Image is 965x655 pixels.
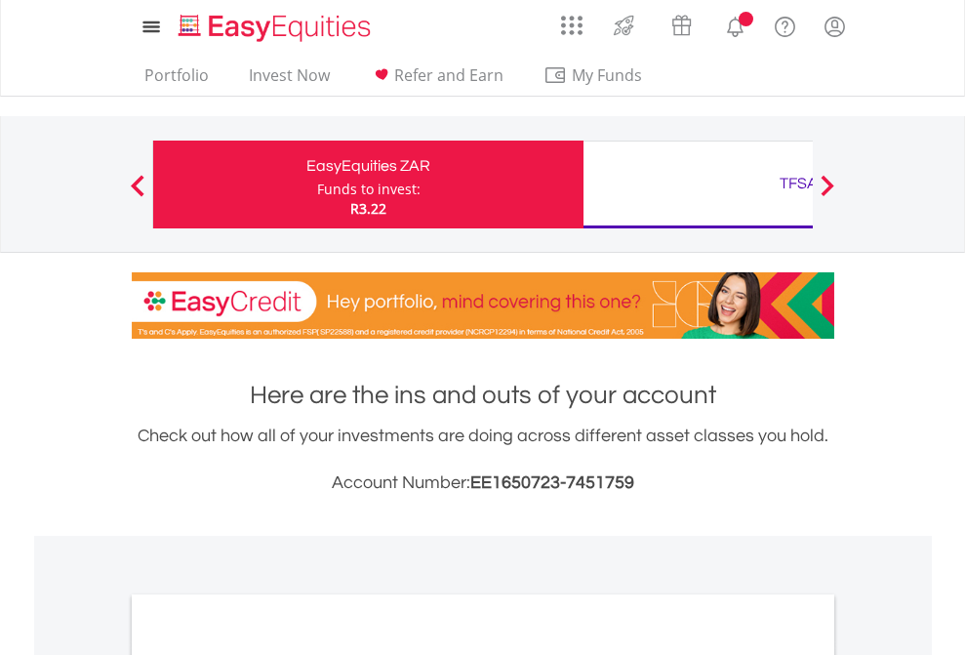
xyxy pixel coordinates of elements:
a: Notifications [710,5,760,44]
h1: Here are the ins and outs of your account [132,378,834,413]
img: EasyEquities_Logo.png [175,12,379,44]
a: Vouchers [653,5,710,41]
img: grid-menu-icon.svg [561,15,583,36]
a: FAQ's and Support [760,5,810,44]
a: AppsGrid [548,5,595,36]
div: EasyEquities ZAR [165,152,572,180]
a: Invest Now [241,65,338,96]
span: EE1650723-7451759 [470,473,634,492]
span: My Funds [543,62,671,88]
div: Check out how all of your investments are doing across different asset classes you hold. [132,423,834,497]
span: R3.22 [350,199,386,218]
img: vouchers-v2.svg [665,10,698,41]
button: Next [808,184,847,204]
a: My Profile [810,5,860,48]
a: Portfolio [137,65,217,96]
button: Previous [118,184,157,204]
h3: Account Number: [132,470,834,497]
img: thrive-v2.svg [608,10,640,41]
span: Refer and Earn [394,64,503,86]
div: Funds to invest: [317,180,421,199]
a: Refer and Earn [362,65,511,96]
a: Home page [171,5,379,44]
img: EasyCredit Promotion Banner [132,272,834,339]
